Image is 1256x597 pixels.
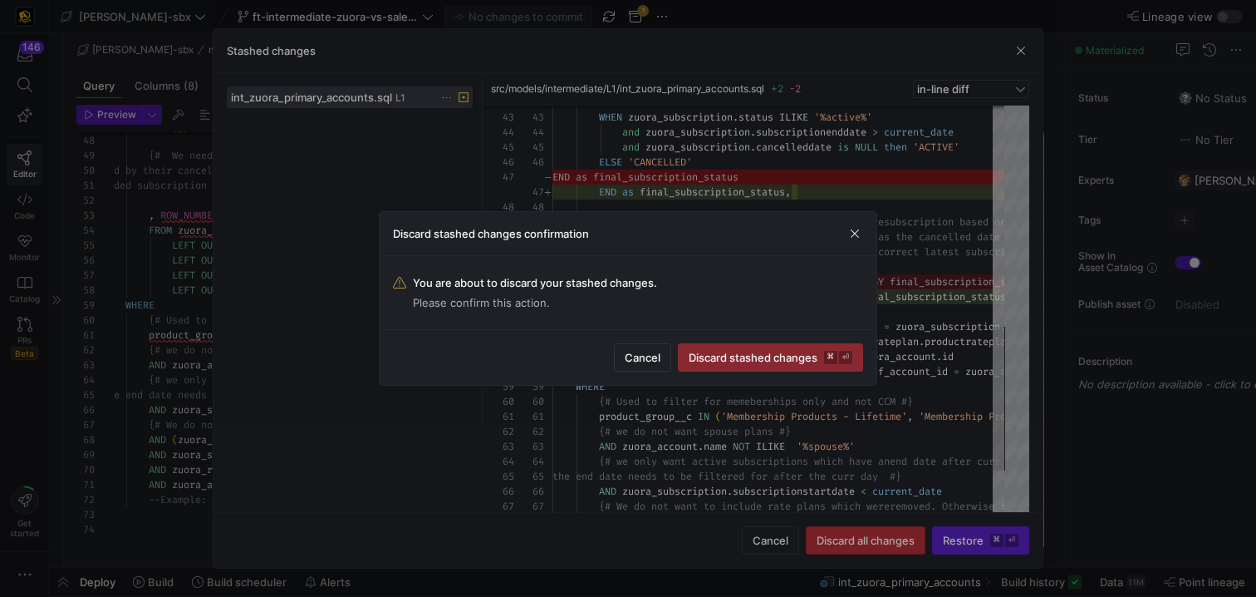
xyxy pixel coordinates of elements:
span: Cancel [625,351,660,364]
span: Please confirm this action. [413,296,657,309]
span: You are about to discard your stashed changes. [413,276,657,289]
button: Cancel [614,343,671,372]
kbd: ⌘ [824,351,837,364]
button: Discard stashed changes⌘⏎ [678,343,863,372]
h3: Discard stashed changes confirmation [393,227,589,240]
kbd: ⏎ [839,351,852,364]
span: Discard stashed changes [689,351,852,364]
